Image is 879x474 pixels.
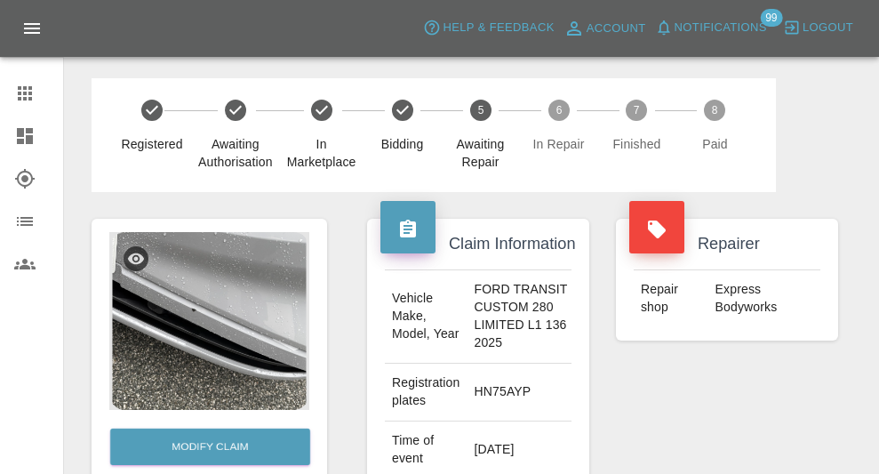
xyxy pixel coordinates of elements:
span: Account [587,19,646,39]
h4: Repairer [629,232,825,256]
text: 7 [634,104,640,116]
h4: Claim Information [380,232,576,256]
span: Notifications [675,18,767,38]
span: Awaiting Repair [449,135,513,171]
span: Bidding [371,135,435,153]
span: Registered [120,135,184,153]
button: Notifications [651,14,771,42]
span: In Repair [527,135,591,153]
a: Modify Claim [110,429,310,465]
button: Logout [779,14,858,42]
span: Logout [803,18,853,38]
text: 8 [712,104,718,116]
span: Paid [683,135,747,153]
td: Repair shop [634,270,708,327]
img: 971bdd49-5fd0-4f1f-b2f0-a44414cc278a [109,232,309,410]
td: Registration plates [385,364,467,422]
text: 5 [477,104,483,116]
button: Open drawer [11,7,53,50]
td: FORD TRANSIT CUSTOM 280 LIMITED L1 136 2025 [467,270,595,364]
td: Vehicle Make, Model, Year [385,270,467,364]
span: Help & Feedback [443,18,554,38]
text: 6 [555,104,562,116]
span: Finished [605,135,669,153]
span: In Marketplace [287,135,356,171]
td: Express Bodyworks [708,270,820,327]
td: HN75AYP [467,364,595,422]
button: Help & Feedback [419,14,558,42]
span: 99 [760,9,782,27]
a: Account [559,14,651,43]
span: Awaiting Authorisation [198,135,273,171]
